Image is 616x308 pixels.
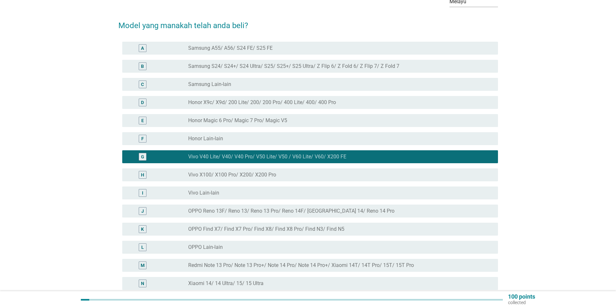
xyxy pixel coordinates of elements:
div: J [141,208,144,215]
div: H [141,172,144,178]
label: OPPO Find X7/ Find X7 Pro/ Find X8/ Find X8 Pro/ Find N3/ Find N5 [188,226,344,232]
div: F [141,135,144,142]
p: collected [508,300,535,305]
div: L [141,244,144,251]
label: Vivo V40 Lite/ V40/ V40 Pro/ V50 Lite/ V50 / V60 Lite/ V60/ X200 FE [188,154,346,160]
label: Vivo X100/ X100 Pro/ X200/ X200 Pro [188,172,276,178]
label: Xiaomi 14/ 14 Ultra/ 15/ 15 Ultra [188,280,264,287]
label: Samsung A55/ A56/ S24 FE/ S25 FE [188,45,273,51]
label: Vivo Lain-lain [188,190,219,196]
div: M [141,262,145,269]
label: Redmi Note 13 Pro/ Note 13 Pro+/ Note 14 Pro/ Note 14 Pro+/ Xiaomi 14T/ 14T Pro/ 15T/ 15T Pro [188,262,414,269]
label: OPPO Reno 13F/ Reno 13/ Reno 13 Pro/ Reno 14F/ [GEOGRAPHIC_DATA] 14/ Reno 14 Pro [188,208,394,214]
label: Honor Magic 6 Pro/ Magic 7 Pro/ Magic V5 [188,117,287,124]
div: I [142,190,143,196]
div: C [141,81,144,88]
div: B [141,63,144,70]
label: Samsung S24/ S24+/ S24 Ultra/ S25/ S25+/ S25 Ultra/ Z Flip 6/ Z Fold 6/ Z Flip 7/ Z Fold 7 [188,63,399,69]
div: E [141,117,144,124]
div: K [141,226,144,233]
label: Honor X9c/ X9d/ 200 Lite/ 200/ 200 Pro/ 400 Lite/ 400/ 400 Pro [188,99,336,106]
label: OPPO Lain-lain [188,244,223,250]
div: G [141,154,144,160]
label: Samsung Lain-lain [188,81,231,88]
label: Honor Lain-lain [188,135,223,142]
div: D [141,99,144,106]
p: 100 points [508,294,535,300]
h2: Model yang manakah telah anda beli? [118,13,498,31]
div: N [141,280,144,287]
div: A [141,45,144,52]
